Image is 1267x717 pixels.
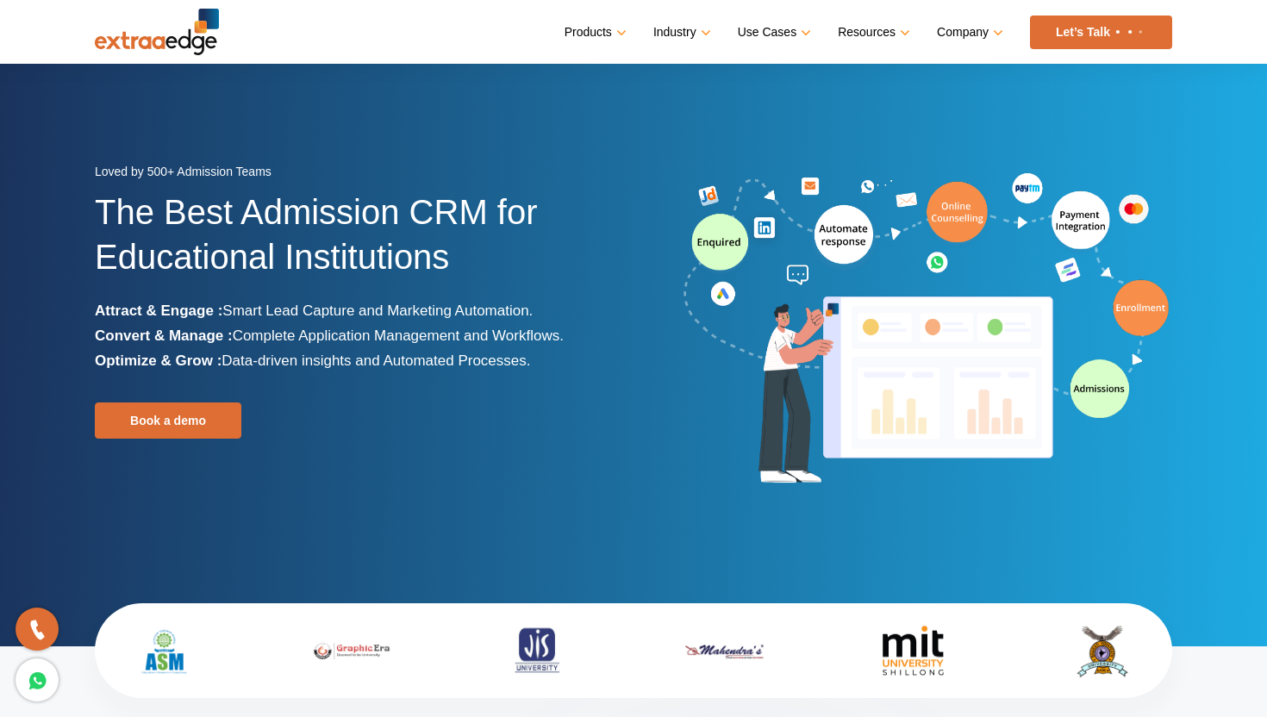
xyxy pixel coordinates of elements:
a: Products [565,20,623,45]
a: Let’s Talk [1030,16,1172,49]
a: Book a demo [95,402,241,439]
span: Data-driven insights and Automated Processes. [222,352,530,369]
a: Industry [653,20,708,45]
span: Complete Application Management and Workflows. [233,327,564,344]
img: admission-software-home-page-header [681,169,1172,490]
a: Company [937,20,1000,45]
b: Optimize & Grow : [95,352,222,369]
a: Resources [838,20,907,45]
b: Convert & Manage : [95,327,233,344]
h1: The Best Admission CRM for Educational Institutions [95,190,621,298]
b: Attract & Engage : [95,302,222,319]
a: Use Cases [738,20,808,45]
span: Smart Lead Capture and Marketing Automation. [222,302,533,319]
div: Loved by 500+ Admission Teams [95,159,621,190]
